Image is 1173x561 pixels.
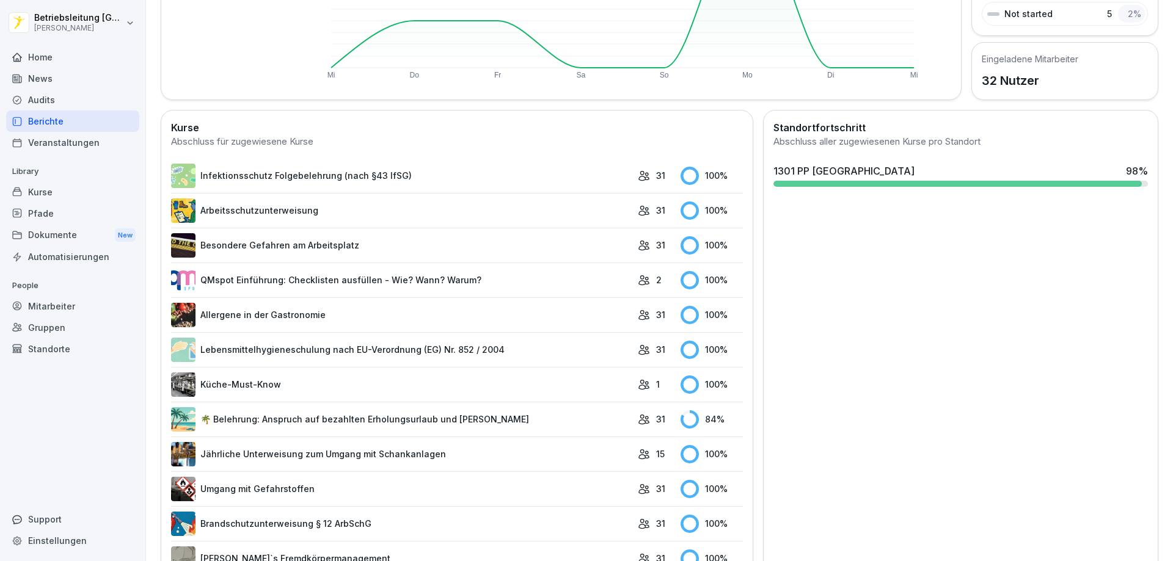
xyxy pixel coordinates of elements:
img: rsy9vu330m0sw5op77geq2rv.png [171,268,195,292]
div: Abschluss für zugewiesene Kurse [171,135,743,149]
a: Standorte [6,338,139,360]
text: Do [410,71,420,79]
img: zq4t51x0wy87l3xh8s87q7rq.png [171,233,195,258]
p: Betriebsleitung [GEOGRAPHIC_DATA] [34,13,123,23]
a: Audits [6,89,139,110]
div: 100 % [681,236,743,255]
p: 1 [656,378,660,391]
div: Abschluss aller zugewiesenen Kurse pro Standort [773,135,1148,149]
a: 🌴 Belehrung: Anspruch auf bezahlten Erholungsurlaub und [PERSON_NAME] [171,407,632,432]
img: etou62n52bjq4b8bjpe35whp.png [171,442,195,466]
text: Sa [577,71,586,79]
div: 98 % [1126,164,1148,178]
h2: Kurse [171,120,743,135]
text: Mo [742,71,753,79]
a: Infektionsschutz Folgebelehrung (nach §43 IfSG) [171,164,632,188]
a: Küche-Must-Know [171,372,632,397]
img: s9mc00x6ussfrb3lxoajtb4r.png [171,407,195,432]
img: b0iy7e1gfawqjs4nezxuanzk.png [171,512,195,536]
div: 100 % [681,445,743,463]
div: 100 % [681,480,743,498]
div: 1301 PP [GEOGRAPHIC_DATA] [773,164,915,178]
div: 100 % [681,515,743,533]
p: 31 [656,413,665,425]
a: Kurse [6,181,139,203]
a: Besondere Gefahren am Arbeitsplatz [171,233,632,258]
div: 100 % [681,341,743,359]
div: 100 % [681,201,743,220]
img: tgff07aey9ahi6f4hltuk21p.png [171,164,195,188]
p: 31 [656,343,665,356]
a: Allergene in der Gastronomie [171,303,632,327]
p: 31 [656,308,665,321]
a: Veranstaltungen [6,132,139,153]
div: 2 % [1118,5,1145,23]
a: Mitarbeiter [6,295,139,317]
div: 100 % [681,271,743,289]
p: 31 [656,239,665,252]
h2: Standortfortschritt [773,120,1148,135]
p: 32 Nutzer [982,71,1078,90]
p: 31 [656,169,665,182]
p: 31 [656,204,665,217]
div: 100 % [681,306,743,324]
a: Berichte [6,110,139,132]
a: Home [6,46,139,68]
a: DokumenteNew [6,224,139,247]
div: Support [6,509,139,530]
a: Pfade [6,203,139,224]
div: Dokumente [6,224,139,247]
img: ro33qf0i8ndaw7nkfv0stvse.png [171,477,195,501]
text: Mi [910,71,918,79]
p: 31 [656,517,665,530]
div: 84 % [681,410,743,429]
a: Automatisierungen [6,246,139,267]
img: gxc2tnhhndim38heekucasph.png [171,372,195,397]
text: Mi [327,71,335,79]
a: Gruppen [6,317,139,338]
p: 15 [656,447,665,460]
p: 5 [1107,7,1112,20]
p: 2 [656,273,662,286]
a: Arbeitsschutzunterweisung [171,198,632,223]
p: People [6,276,139,295]
img: gsgognukgwbtoe3cnlsjjbmw.png [171,303,195,327]
a: News [6,68,139,89]
img: gxsnf7ygjsfsmxd96jxi4ufn.png [171,338,195,362]
p: 31 [656,482,665,495]
text: So [660,71,669,79]
a: Einstellungen [6,530,139,551]
a: Umgang mit Gefahrstoffen [171,477,632,501]
div: New [115,228,136,242]
a: Brandschutzunterweisung § 12 ArbSchG [171,512,632,536]
p: [PERSON_NAME] [34,24,123,32]
div: 100 % [681,167,743,185]
text: Di [827,71,834,79]
a: 1301 PP [GEOGRAPHIC_DATA]98% [769,159,1153,192]
p: Not started [1004,7,1053,20]
a: Jährliche Unterweisung zum Umgang mit Schankanlagen [171,442,632,466]
div: 100 % [681,375,743,394]
p: Library [6,162,139,181]
a: QMspot Einführung: Checklisten ausfüllen - Wie? Wann? Warum? [171,268,632,292]
a: Lebensmittelhygieneschulung nach EU-Verordnung (EG) Nr. 852 / 2004 [171,338,632,362]
h5: Eingeladene Mitarbeiter [982,52,1078,65]
text: Fr [494,71,501,79]
img: bgsrfyvhdm6180ponve2jajk.png [171,198,195,223]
